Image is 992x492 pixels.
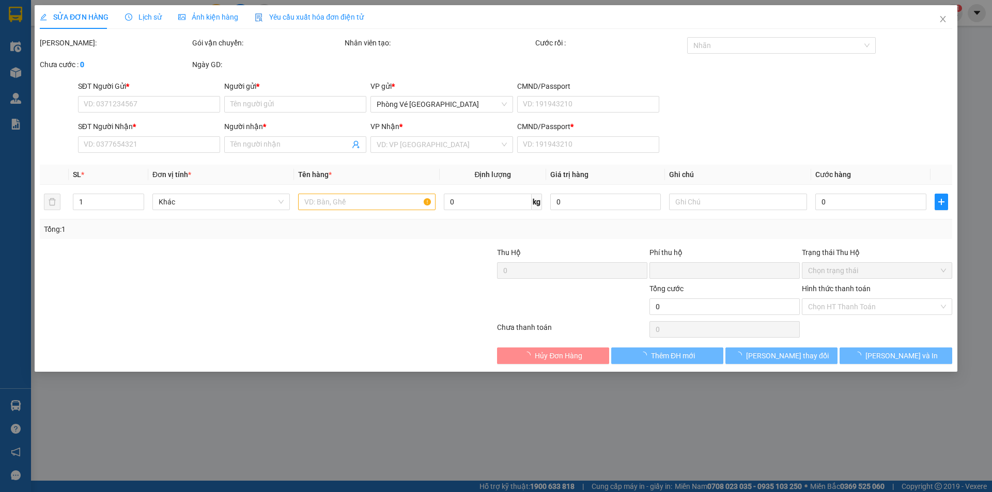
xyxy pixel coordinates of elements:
span: [PERSON_NAME] thay đổi [746,350,829,361]
span: Tổng cước [649,284,684,293]
span: loading [735,352,746,359]
span: Lịch sử [125,13,162,21]
button: plus [935,194,948,210]
span: Thu Hộ [497,248,521,257]
b: 0 [80,60,84,69]
button: Hủy Đơn Hàng [497,347,609,364]
div: [PERSON_NAME]: [40,37,190,49]
img: icon [255,13,263,22]
span: Yêu cầu xuất hóa đơn điện tử [255,13,364,21]
div: Chưa cước : [40,59,190,70]
div: Ngày GD: [192,59,343,70]
span: Cước hàng [815,170,851,179]
span: edit [40,13,47,21]
span: Hủy Đơn Hàng [535,350,583,361]
span: picture [178,13,185,21]
span: SL [73,170,81,179]
span: Chọn trạng thái [808,263,946,278]
div: Chưa thanh toán [496,322,648,340]
span: Đơn vị tính [152,170,191,179]
div: Người gửi [224,81,366,92]
span: SỬA ĐƠN HÀNG [40,13,109,21]
span: kg [532,194,542,210]
span: plus [935,198,948,206]
button: [PERSON_NAME] và In [840,347,952,364]
div: Người nhận [224,121,366,132]
div: Gói vận chuyển: [192,37,343,49]
button: Close [928,5,957,34]
span: Tên hàng [298,170,332,179]
button: delete [44,194,60,210]
div: CMND/Passport [517,81,659,92]
label: Hình thức thanh toán [802,284,871,293]
span: Khác [159,194,284,210]
div: VP gửi [371,81,513,92]
span: loading [524,352,535,359]
span: user-add [352,140,361,149]
span: loading [854,352,865,359]
div: Tổng: 1 [44,224,383,235]
span: clock-circle [125,13,132,21]
span: Ảnh kiện hàng [178,13,238,21]
button: [PERSON_NAME] thay đổi [725,347,838,364]
div: SĐT Người Nhận [78,121,220,132]
span: close [939,15,947,23]
input: Ghi Chú [670,194,807,210]
span: Thêm ĐH mới [651,350,695,361]
span: Phòng Vé Tuy Hòa [377,97,507,112]
span: [PERSON_NAME] và In [865,350,938,361]
div: CMND/Passport [517,121,659,132]
div: SĐT Người Gửi [78,81,220,92]
th: Ghi chú [665,165,811,185]
span: loading [640,352,651,359]
div: Phí thu hộ [649,247,800,262]
input: VD: Bàn, Ghế [298,194,436,210]
div: Nhân viên tạo: [345,37,533,49]
div: Trạng thái Thu Hộ [802,247,952,258]
button: Thêm ĐH mới [611,347,723,364]
span: Giá trị hàng [550,170,588,179]
div: Cước rồi : [535,37,686,49]
span: Định lượng [475,170,512,179]
span: VP Nhận [371,122,400,131]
